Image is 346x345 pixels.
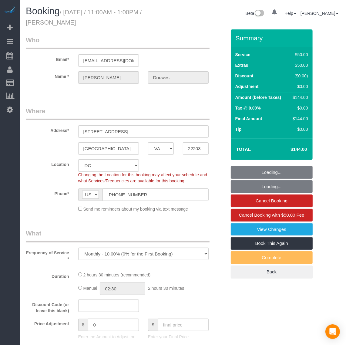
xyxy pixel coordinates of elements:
legend: Who [26,36,210,49]
div: Open Intercom Messenger [325,324,340,339]
label: Tax @ 0.00% [235,105,261,111]
label: Phone* [21,188,74,197]
label: Extras [235,62,248,68]
a: Beta [246,11,264,16]
p: Enter your Final Price [148,334,209,340]
span: Changing the Location for this booking may affect your schedule and what Services/Frequencies are... [78,172,207,183]
span: 2 hours 30 minutes [148,286,184,291]
span: $ [148,319,158,331]
a: [PERSON_NAME] [301,11,338,16]
div: $50.00 [290,52,308,58]
label: Discount [235,73,254,79]
div: $0.00 [290,83,308,90]
div: $0.00 [290,126,308,132]
label: Adjustment [235,83,259,90]
h4: $144.00 [272,147,307,152]
div: $0.00 [290,105,308,111]
span: 2 hours 30 minutes (recommended) [83,272,151,277]
span: Send me reminders about my booking via text message [83,207,188,211]
label: Service [235,52,250,58]
label: Discount Code (or leave this blank) [21,299,74,314]
label: Email* [21,54,74,63]
div: $50.00 [290,62,308,68]
a: Book This Again [231,237,313,250]
strong: Total [236,147,251,152]
div: ($0.00) [290,73,308,79]
input: City* [78,142,139,155]
input: final price [158,319,209,331]
label: Tip [235,126,242,132]
input: Email* [78,54,139,67]
h3: Summary [236,35,310,42]
a: Cancel Booking [231,194,313,207]
div: $144.00 [290,94,308,100]
label: Final Amount [235,116,262,122]
label: Amount (before Taxes) [235,94,281,100]
div: $144.00 [290,116,308,122]
a: View Changes [231,223,313,236]
label: Address* [21,125,74,134]
input: Last Name* [148,71,209,84]
img: New interface [254,10,264,18]
label: Price Adjustment [21,319,74,327]
label: Name * [21,71,74,79]
label: Duration [21,271,74,279]
input: First Name* [78,71,139,84]
legend: Where [26,107,210,120]
input: Zip Code* [183,142,209,155]
input: Phone* [102,188,209,201]
small: / [DATE] / 11:00AM - 1:00PM / [PERSON_NAME] [26,9,142,26]
a: Cancel Booking with $50.00 Fee [231,209,313,222]
img: Automaid Logo [4,6,16,15]
a: Help [284,11,296,16]
p: Enter the Amount to Adjust, or [78,334,139,340]
span: $ [78,319,88,331]
span: Manual [83,286,97,291]
span: Booking [26,6,60,16]
label: Frequency of Service * [21,248,74,262]
span: Cancel Booking with $50.00 Fee [239,212,304,218]
legend: What [26,229,210,242]
label: Location [21,159,74,167]
a: Back [231,266,313,278]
